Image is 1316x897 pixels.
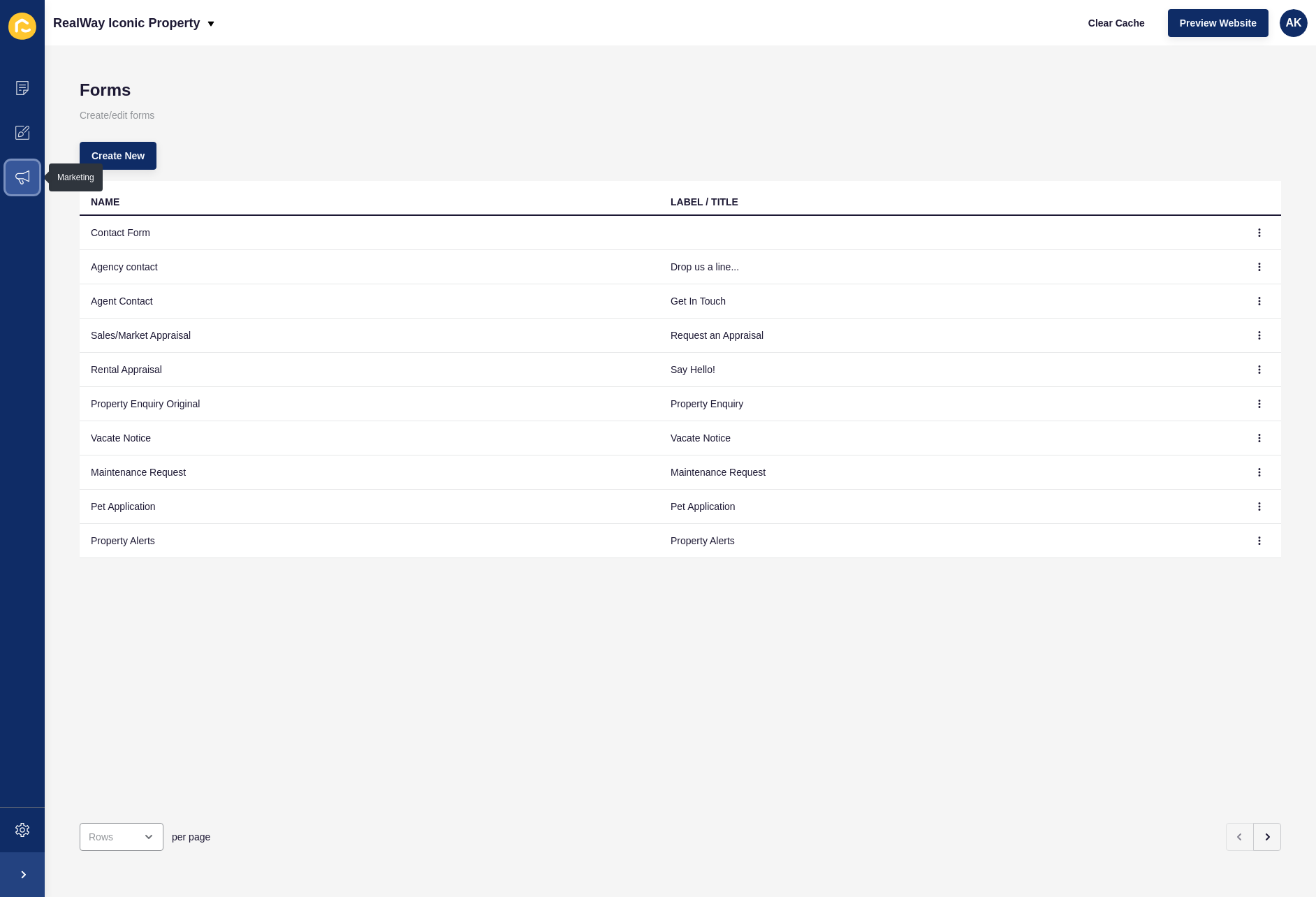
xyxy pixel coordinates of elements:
td: Property Alerts [659,524,1239,558]
div: LABEL / TITLE [671,195,738,209]
td: Rental Appraisal [80,353,659,387]
td: Vacate Notice [659,421,1239,455]
td: Pet Application [80,490,659,524]
td: Pet Application [659,490,1239,524]
td: Get In Touch [659,284,1239,319]
span: Clear Cache [1088,16,1145,30]
td: Say Hello! [659,353,1239,387]
td: Request an Appraisal [659,319,1239,353]
td: Contact Form [80,216,659,250]
p: RealWay Iconic Property [53,6,200,41]
td: Property Enquiry Original [80,387,659,421]
span: Preview Website [1180,16,1257,30]
div: NAME [91,195,119,209]
p: Create/edit forms [80,100,1281,131]
td: Maintenance Request [80,455,659,490]
td: Agency contact [80,250,659,284]
td: Property Enquiry [659,387,1239,421]
td: Sales/Market Appraisal [80,319,659,353]
td: Agent Contact [80,284,659,319]
button: Create New [80,142,156,170]
span: Create New [92,149,145,163]
td: Property Alerts [80,524,659,558]
button: Clear Cache [1076,9,1157,37]
span: per page [172,830,210,844]
h1: Forms [80,80,1281,100]
div: open menu [80,823,163,851]
button: Preview Website [1168,9,1269,37]
td: Maintenance Request [659,455,1239,490]
div: Marketing [57,172,94,183]
td: Drop us a line... [659,250,1239,284]
span: AK [1285,16,1301,30]
td: Vacate Notice [80,421,659,455]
